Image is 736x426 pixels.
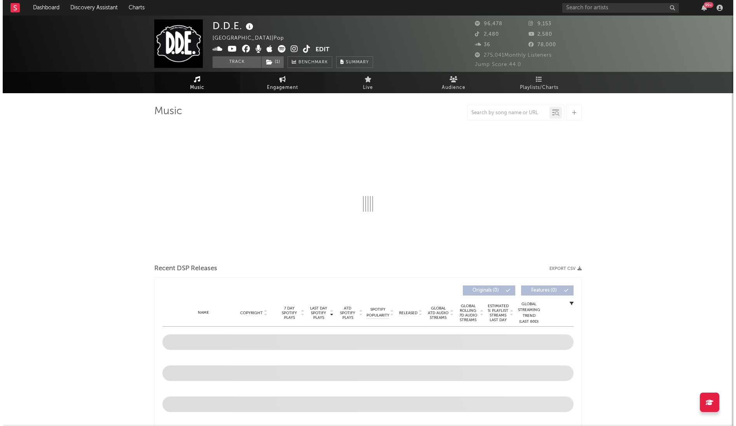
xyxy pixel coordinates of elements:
span: Jump Score: 44.0 [472,62,518,67]
span: 7 Day Spotify Plays [276,306,297,320]
span: Recent DSP Releases [152,264,215,273]
span: Global Rolling 7D Audio Streams [455,304,476,322]
span: Global ATD Audio Streams [425,306,446,320]
span: Benchmark [296,58,325,67]
span: 9,153 [526,21,549,26]
span: 2,580 [526,32,549,37]
div: D.D.E. [210,19,253,32]
button: Features(0) [518,285,571,296]
span: Estimated % Playlist Streams Last Day [485,304,506,322]
a: Live [323,72,408,93]
button: 99+ [699,5,704,11]
button: Edit [313,45,327,55]
span: 78,000 [526,42,553,47]
span: 275,041 Monthly Listeners [472,53,549,58]
span: Last Day Spotify Plays [305,306,326,320]
a: Benchmark [285,56,330,68]
span: Playlists/Charts [517,83,556,92]
span: Features ( 0 ) [523,288,559,293]
span: 96,478 [472,21,500,26]
span: Summary [343,60,366,64]
button: Summary [333,56,370,68]
span: Live [360,83,370,92]
span: ( 1 ) [258,56,281,68]
input: Search for artists [560,3,676,13]
input: Search by song name or URL [465,110,547,116]
button: Originals(0) [460,285,513,296]
span: Spotify Popularity [364,307,387,318]
span: 2,480 [472,32,496,37]
span: ATD Spotify Plays [335,306,355,320]
span: Engagement [264,83,295,92]
span: 36 [472,42,488,47]
div: Name [175,310,226,316]
button: Export CSV [547,266,579,271]
a: Playlists/Charts [494,72,579,93]
button: (1) [259,56,281,68]
span: Music [187,83,202,92]
button: Track [210,56,258,68]
span: Originals ( 0 ) [465,288,501,293]
div: Global Streaming Trend (Last 60D) [515,301,538,325]
span: Audience [439,83,463,92]
span: Copyright [237,311,260,315]
div: [GEOGRAPHIC_DATA] | Pop [210,34,290,43]
span: Released [396,311,415,315]
a: Audience [408,72,494,93]
a: Engagement [237,72,323,93]
a: Music [152,72,237,93]
div: 99 + [701,2,711,8]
